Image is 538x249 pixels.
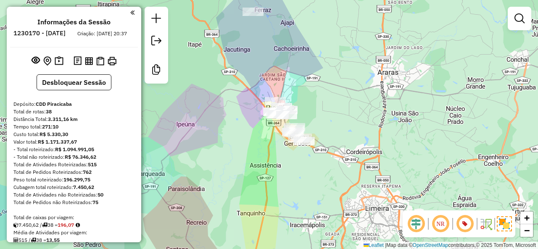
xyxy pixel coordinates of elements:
span: Ocultar deslocamento [406,214,426,234]
div: Atividade não roteirizada - LEIDIANE DE OLIVEIRA [284,123,305,131]
div: Atividade não roteirizada - FATIMA H FASSIS TOLE [283,129,304,137]
strong: R$ 5.330,30 [40,131,68,137]
div: Total de Atividades não Roteirizadas: [13,191,134,199]
div: Cubagem total roteirizado: [13,183,134,191]
div: 515 / 38 = [13,236,134,244]
strong: 196.299,75 [63,176,90,183]
div: Atividade não roteirizada - ERNANDE JOSE DA SILV [283,125,304,133]
strong: 13,55 [46,237,60,243]
h4: Informações da Sessão [37,18,111,26]
strong: CDD Piracicaba [36,101,72,107]
span: Ocultar NR [430,214,451,234]
div: Total de caixas por viagem: [13,214,134,221]
a: Exportar sessão [148,32,165,51]
a: Leaflet [364,242,384,248]
button: Logs desbloquear sessão [72,55,83,68]
div: Atividade não roteirizada - JOSE ROBSON PRAXEDES [282,128,303,136]
i: Total de rotas [31,238,36,243]
div: Map data © contributors,© 2025 TomTom, Microsoft [361,242,538,249]
img: Fluxo de ruas [479,217,493,231]
div: 7.450,62 / 38 = [13,221,134,229]
div: Total de Pedidos não Roteirizados: [13,199,134,206]
div: Atividade não roteirizada - JOSE CELIO G DE OLIV [266,110,287,119]
strong: 196,07 [58,222,74,228]
div: Tempo total: [13,123,134,131]
div: Atividade não roteirizada - CARLOS HENRIQUE BOVO [268,110,289,118]
button: Exibir sessão original [30,54,42,68]
div: Atividade não roteirizada - BAR PAULISTaO [277,106,298,114]
div: Atividade não roteirizada - TRUFAS DA ZANA [243,8,264,16]
strong: 75 [92,199,98,205]
div: Custo total: [13,131,134,138]
div: - Total não roteirizado: [13,153,134,161]
a: Zoom in [520,212,533,224]
strong: R$ 1.094.991,05 [55,146,94,152]
div: Atividade não roteirizada - CARLOS HENRIQUE BOVO [267,110,288,118]
div: Atividade não roteirizada - ROBERTO DE MORAES e [265,97,286,105]
strong: 271:10 [42,123,58,130]
strong: R$ 76.346,62 [65,154,96,160]
div: Valor total: [13,138,134,146]
i: Cubagem total roteirizado [13,223,18,228]
span: + [524,212,530,223]
div: Média de Atividades por viagem: [13,229,134,236]
div: Total de Pedidos Roteirizados: [13,168,134,176]
div: Peso total roteirizado: [13,176,134,183]
div: Atividade não roteirizada - CLAYTON ROBERT SANTO [288,134,309,143]
button: Painel de Sugestão [53,55,65,68]
a: OpenStreetMap [413,242,448,248]
strong: 3.311,16 km [48,116,78,122]
strong: 50 [98,191,103,198]
a: Zoom out [520,224,533,237]
a: Exibir filtros [511,10,528,27]
div: Criação: [DATE] 20:37 [74,30,130,37]
button: Desbloquear Sessão [37,74,111,90]
strong: R$ 1.171.337,67 [38,139,77,145]
div: Total de Atividades Roteirizadas: [13,161,134,168]
div: Atividade não roteirizada - EXPRESS RIO CLARO CO [263,107,284,116]
strong: 7.450,62 [73,184,94,190]
span: Exibir número da rota [455,214,475,234]
div: - Total roteirizado: [13,146,134,153]
button: Imprimir Rotas [106,55,118,67]
div: Atividade não roteirizada - 58.959.369 KELLY CRISTINA DA SILVA DE SO [276,111,297,119]
div: Depósito: [13,100,134,108]
div: Atividade não roteirizada - ANA PAULA DE OLIVEIR [293,137,314,145]
i: Total de Atividades [13,238,18,243]
div: Distância Total: [13,115,134,123]
span: | [385,242,386,248]
a: Criar modelo [148,61,165,80]
i: Meta Caixas/viagem: 210,20 Diferença: -14,13 [76,223,80,228]
strong: 762 [83,169,92,175]
img: Exibir/Ocultar setores [497,216,512,231]
strong: 38 [46,108,52,115]
a: Nova sessão e pesquisa [148,10,165,29]
div: Atividade não roteirizada - RODRIGUES e [291,134,312,142]
button: Visualizar relatório de Roteirização [83,55,95,66]
strong: 515 [88,161,97,168]
a: Clique aqui para minimizar o painel [130,8,134,17]
div: Atividade não roteirizada - BAR PAULISTaO [276,106,297,114]
h6: 1230170 - [DATE] [13,29,66,37]
i: Total de rotas [42,223,47,228]
button: Centralizar mapa no depósito ou ponto de apoio [42,55,53,68]
div: Total de rotas: [13,108,134,115]
button: Visualizar Romaneio [95,55,106,67]
div: Atividade não roteirizada - CHEN CHANGYU - ME [271,103,292,111]
span: − [524,225,530,236]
